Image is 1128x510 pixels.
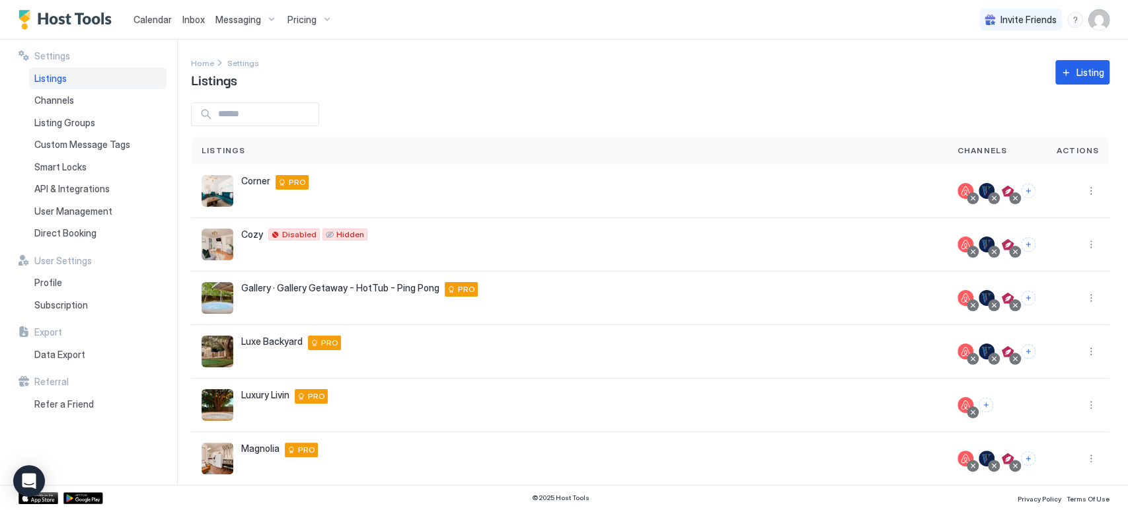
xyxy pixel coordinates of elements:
[1021,291,1035,305] button: Connect channels
[1088,9,1109,30] div: User profile
[458,283,475,295] span: PRO
[202,175,233,207] div: listing image
[979,398,993,412] button: Connect channels
[202,443,233,474] div: listing image
[202,389,233,421] div: listing image
[19,10,118,30] a: Host Tools Logo
[34,117,95,129] span: Listing Groups
[29,344,167,366] a: Data Export
[29,272,167,294] a: Profile
[191,58,214,68] span: Home
[958,145,1008,157] span: Channels
[1018,491,1061,505] a: Privacy Policy
[29,294,167,316] a: Subscription
[1083,183,1099,199] div: menu
[29,133,167,156] a: Custom Message Tags
[1083,290,1099,306] div: menu
[1055,60,1109,85] button: Listing
[241,389,289,401] span: Luxury Livin
[1083,344,1099,359] button: More options
[241,229,263,240] span: Cozy
[227,55,259,69] div: Breadcrumb
[1083,451,1099,466] div: menu
[298,444,315,456] span: PRO
[34,161,87,173] span: Smart Locks
[289,176,306,188] span: PRO
[34,73,67,85] span: Listings
[133,14,172,25] span: Calendar
[287,14,317,26] span: Pricing
[34,139,130,151] span: Custom Message Tags
[532,493,589,502] span: © 2025 Host Tools
[227,55,259,69] a: Settings
[29,393,167,416] a: Refer a Friend
[34,326,62,338] span: Export
[308,390,325,402] span: PRO
[202,229,233,260] div: listing image
[1000,14,1057,26] span: Invite Friends
[29,89,167,112] a: Channels
[182,13,205,26] a: Inbox
[29,112,167,134] a: Listing Groups
[1021,237,1035,252] button: Connect channels
[13,465,45,497] div: Open Intercom Messenger
[191,69,237,89] span: Listings
[34,94,74,106] span: Channels
[34,349,85,361] span: Data Export
[1021,184,1035,198] button: Connect channels
[1067,491,1109,505] a: Terms Of Use
[1021,344,1035,359] button: Connect channels
[1083,237,1099,252] div: menu
[34,398,94,410] span: Refer a Friend
[1083,344,1099,359] div: menu
[1083,451,1099,466] button: More options
[215,14,261,26] span: Messaging
[63,492,103,504] a: Google Play Store
[241,336,303,347] span: Luxe Backyard
[1083,237,1099,252] button: More options
[1083,397,1099,413] div: menu
[29,67,167,90] a: Listings
[202,145,246,157] span: Listings
[241,175,270,187] span: Corner
[34,376,69,388] span: Referral
[1018,495,1061,503] span: Privacy Policy
[29,178,167,200] a: API & Integrations
[213,103,319,126] input: Input Field
[34,299,88,311] span: Subscription
[1083,290,1099,306] button: More options
[133,13,172,26] a: Calendar
[1067,495,1109,503] span: Terms Of Use
[191,55,214,69] a: Home
[241,282,439,294] span: Gallery · Gallery Getaway - HotTub - Ping Pong
[34,255,92,267] span: User Settings
[34,227,96,239] span: Direct Booking
[202,336,233,367] div: listing image
[29,222,167,244] a: Direct Booking
[34,205,112,217] span: User Management
[321,337,338,349] span: PRO
[1021,451,1035,466] button: Connect channels
[1076,65,1104,79] div: Listing
[202,282,233,314] div: listing image
[34,50,70,62] span: Settings
[34,277,62,289] span: Profile
[1067,12,1083,28] div: menu
[34,183,110,195] span: API & Integrations
[1057,145,1099,157] span: Actions
[182,14,205,25] span: Inbox
[227,58,259,68] span: Settings
[29,200,167,223] a: User Management
[191,55,214,69] div: Breadcrumb
[29,156,167,178] a: Smart Locks
[1083,183,1099,199] button: More options
[1083,397,1099,413] button: More options
[19,492,58,504] a: App Store
[241,443,280,455] span: Magnolia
